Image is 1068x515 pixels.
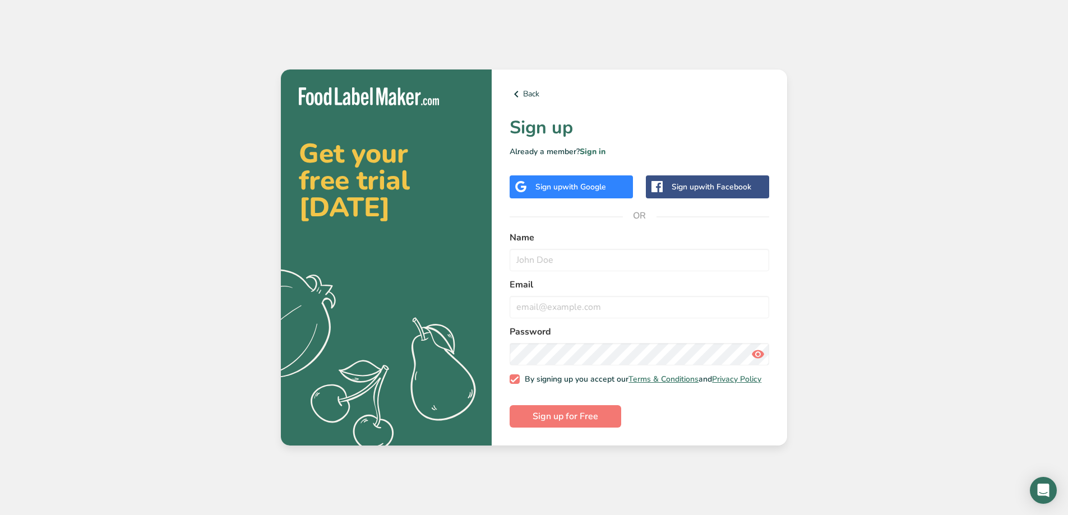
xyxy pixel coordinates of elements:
button: Sign up for Free [510,405,621,428]
input: email@example.com [510,296,769,318]
label: Name [510,231,769,244]
a: Sign in [580,146,605,157]
label: Email [510,278,769,291]
a: Privacy Policy [712,374,761,384]
h1: Sign up [510,114,769,141]
input: John Doe [510,249,769,271]
span: with Facebook [699,182,751,192]
div: Sign up [535,181,606,193]
a: Terms & Conditions [628,374,699,384]
p: Already a member? [510,146,769,157]
span: with Google [562,182,606,192]
label: Password [510,325,769,338]
div: Open Intercom Messenger [1030,477,1057,504]
div: Sign up [672,181,751,193]
h2: Get your free trial [DATE] [299,140,474,221]
img: Food Label Maker [299,87,439,106]
span: OR [623,199,656,233]
span: Sign up for Free [533,410,598,423]
span: By signing up you accept our and [520,374,762,384]
a: Back [510,87,769,101]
